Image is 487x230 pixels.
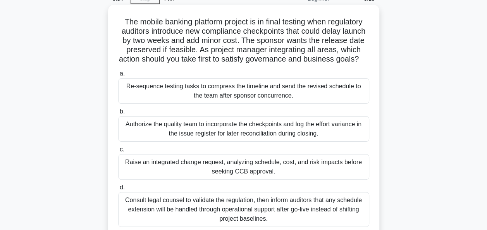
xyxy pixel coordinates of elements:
span: c. [120,146,124,153]
div: Raise an integrated change request, analyzing schedule, cost, and risk impacts before seeking CCB... [118,154,369,180]
h5: The mobile banking platform project is in final testing when regulatory auditors introduce new co... [117,17,370,64]
span: d. [120,184,125,191]
div: Authorize the quality team to incorporate the checkpoints and log the effort variance in the issu... [118,116,369,142]
span: a. [120,70,125,77]
span: b. [120,108,125,115]
div: Re-sequence testing tasks to compress the timeline and send the revised schedule to the team afte... [118,78,369,104]
div: Consult legal counsel to validate the regulation, then inform auditors that any schedule extensio... [118,192,369,227]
